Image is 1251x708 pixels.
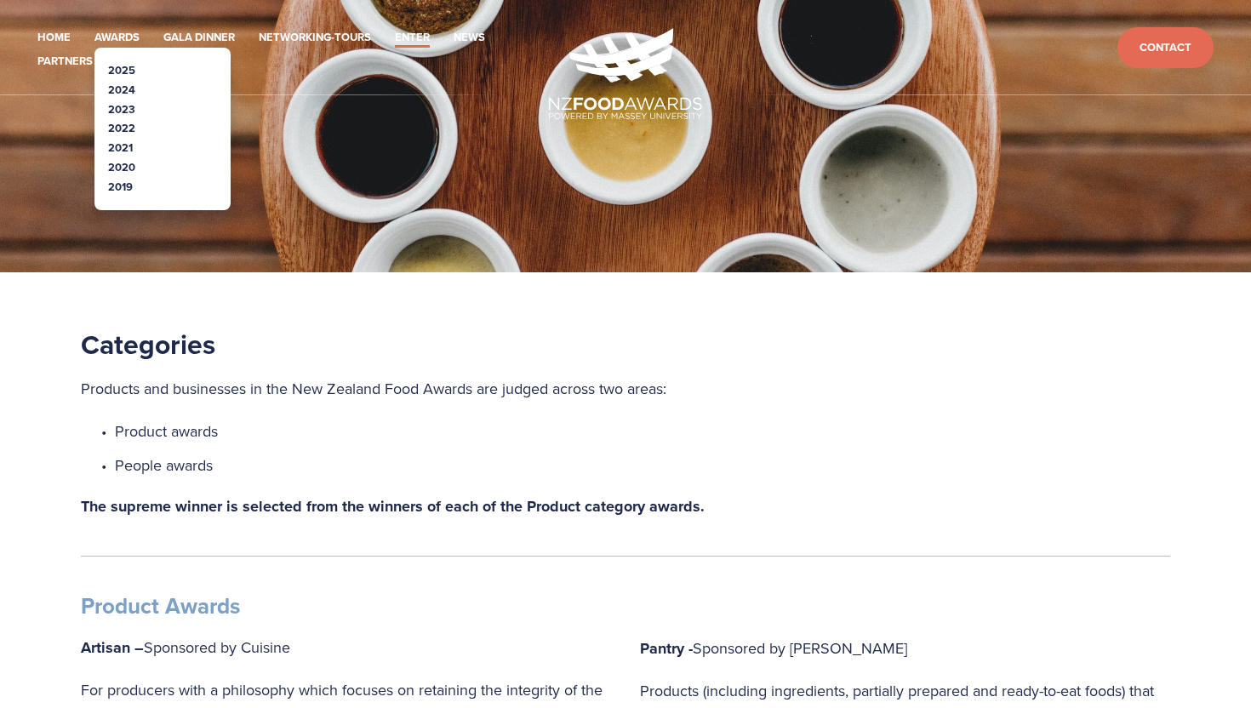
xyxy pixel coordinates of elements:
[108,159,135,175] a: 2020
[81,324,215,364] strong: Categories
[108,62,135,78] a: 2025
[81,375,1170,403] p: Products and businesses in the New Zealand Food Awards are judged across two areas:
[454,28,485,48] a: News
[163,28,235,48] a: Gala Dinner
[81,495,705,517] strong: The supreme winner is selected from the winners of each of the Product category awards.
[259,28,371,48] a: Networking-Tours
[37,52,93,71] a: Partners
[395,28,430,48] a: Enter
[108,140,133,156] a: 2021
[108,179,133,195] a: 2019
[81,590,240,622] strong: Product Awards
[81,637,144,659] strong: Artisan –
[81,634,611,662] p: Sponsored by Cuisine
[115,418,1170,445] p: Product awards
[108,82,135,98] a: 2024
[37,28,71,48] a: Home
[1117,27,1214,69] a: Contact
[94,28,140,48] a: Awards
[108,120,135,136] a: 2022
[640,637,693,659] strong: Pantry -
[108,101,135,117] a: 2023
[640,635,1170,663] p: Sponsored by [PERSON_NAME]
[115,452,1170,479] p: People awards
